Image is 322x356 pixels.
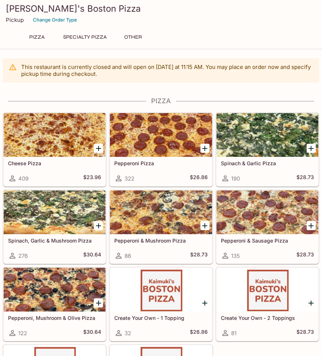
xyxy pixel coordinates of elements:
h5: Spinach & Garlic Pizza [221,160,314,166]
div: Create Your Own - 1 Topping [110,268,212,311]
h5: $28.73 [296,251,314,260]
button: Add Pepperoni, Mushroom & Olive Pizza [94,298,103,307]
div: Cheese Pizza [4,113,106,157]
h5: Cheese Pizza [8,160,101,166]
h5: Create Your Own - 1 Topping [114,315,207,321]
a: Cheese Pizza409$23.96 [3,113,106,186]
h5: Pepperoni Pizza [114,160,207,166]
div: Pepperoni & Mushroom Pizza [110,190,212,234]
button: Add Create Your Own - 2 Toppings [307,298,316,307]
a: Spinach, Garlic & Mushroom Pizza276$30.64 [3,190,106,264]
button: Pizza [20,32,53,42]
button: Change Order Type [30,14,80,26]
h5: $26.86 [190,174,208,183]
h5: $23.96 [83,174,101,183]
span: 135 [231,252,240,259]
button: Other [116,32,149,42]
button: Add Cheese Pizza [94,144,103,153]
div: Spinach, Garlic & Mushroom Pizza [4,190,106,234]
span: 190 [231,175,240,182]
h5: Create Your Own - 2 Toppings [221,315,314,321]
a: Pepperoni, Mushroom & Olive Pizza122$30.64 [3,267,106,341]
h5: $28.73 [296,329,314,337]
div: Pepperoni & Sausage Pizza [216,190,318,234]
h3: [PERSON_NAME]'s Boston Pizza [6,3,316,14]
a: Pepperoni Pizza322$26.86 [110,113,212,186]
span: 322 [124,175,134,182]
button: Add Pepperoni & Sausage Pizza [307,221,316,230]
a: Create Your Own - 1 Topping32$26.86 [110,267,212,341]
h5: $28.73 [190,251,208,260]
button: Add Create Your Own - 1 Topping [200,298,210,307]
div: Spinach & Garlic Pizza [216,113,318,157]
button: Add Pepperoni & Mushroom Pizza [200,221,210,230]
div: Pepperoni, Mushroom & Olive Pizza [4,268,106,311]
h4: Pizza [3,97,319,105]
h5: $30.64 [83,251,101,260]
h5: Pepperoni & Mushroom Pizza [114,237,207,244]
span: 32 [124,330,131,337]
span: 86 [124,252,131,259]
button: Add Spinach, Garlic & Mushroom Pizza [94,221,103,230]
button: Add Spinach & Garlic Pizza [307,144,316,153]
h5: Pepperoni & Sausage Pizza [221,237,314,244]
p: Pickup [6,16,24,23]
a: Pepperoni & Mushroom Pizza86$28.73 [110,190,212,264]
span: 409 [18,175,28,182]
h5: Pepperoni, Mushroom & Olive Pizza [8,315,101,321]
h5: Spinach, Garlic & Mushroom Pizza [8,237,101,244]
span: 122 [18,330,27,337]
a: Create Your Own - 2 Toppings81$28.73 [216,267,319,341]
span: 81 [231,330,237,337]
p: This restaurant is currently closed and will open on [DATE] at 11:15 AM . You may place an order ... [21,63,313,77]
div: Pepperoni Pizza [110,113,212,157]
a: Pepperoni & Sausage Pizza135$28.73 [216,190,319,264]
h5: $26.86 [190,329,208,337]
a: Spinach & Garlic Pizza190$28.73 [216,113,319,186]
h5: $28.73 [296,174,314,183]
button: Add Pepperoni Pizza [200,144,210,153]
span: 276 [18,252,28,259]
div: Create Your Own - 2 Toppings [216,268,318,311]
button: Specialty Pizza [59,32,111,42]
h5: $30.64 [83,329,101,337]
